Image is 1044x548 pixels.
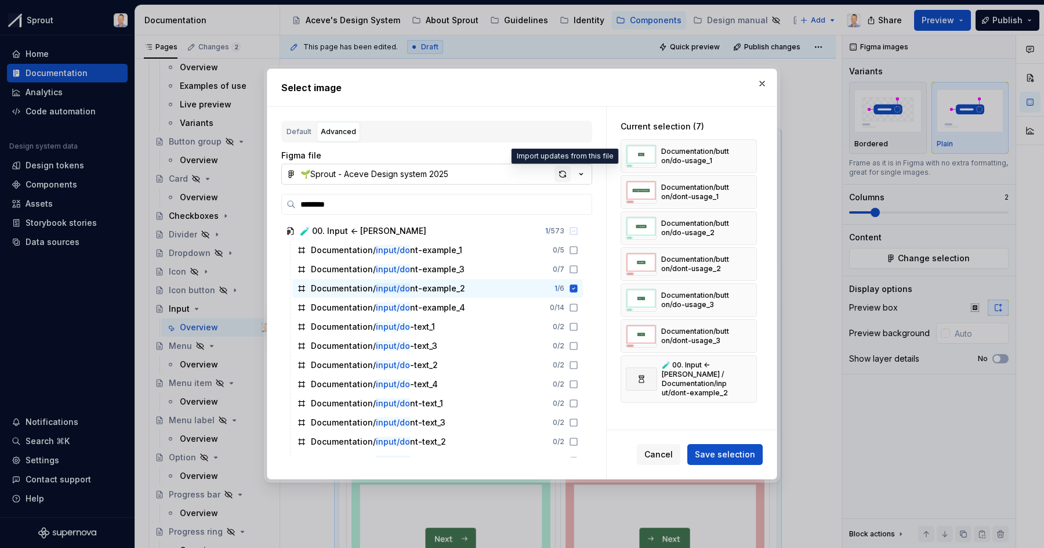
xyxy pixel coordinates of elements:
[311,378,438,390] div: Documentation/ -text_4
[311,264,465,275] div: Documentation/ nt-example_3
[661,291,731,309] div: Documentation/button/do-usage_3
[553,265,564,274] div: 0 / 7
[512,149,619,164] div: Import updates from this file
[545,226,564,236] div: / 573
[661,255,731,273] div: Documentation/button/dont-usage_2
[661,147,731,165] div: Documentation/button/do-usage_1
[554,284,564,293] div: / 6
[311,455,446,467] div: Documentation/ nt-text_4
[554,284,557,293] span: 1
[281,81,763,95] h2: Select image
[311,283,465,294] div: Documentation/ nt-example_2
[311,359,438,371] div: Documentation/ -text_2
[321,126,356,138] div: Advanced
[553,437,564,446] div: 0 / 2
[311,436,446,448] div: Documentation/ nt-text_2
[376,379,410,389] mark: input/do
[621,121,757,132] div: Current selection (7)
[281,150,321,161] label: Figma file
[281,164,592,185] button: 🌱Sprout - Aceve Design system 2025
[553,341,564,351] div: 0 / 2
[644,449,673,460] span: Cancel
[376,398,410,408] mark: input/do
[637,444,680,465] button: Cancel
[662,360,731,398] div: 🧪 00. Input <- [PERSON_NAME] / Documentation/input/dont-example_2
[300,225,426,237] div: 🧪 00. Input <- [PERSON_NAME]
[550,303,564,312] div: 0 / 14
[376,341,410,351] mark: input/do
[376,360,410,370] mark: input/do
[687,444,763,465] button: Save selection
[311,398,443,409] div: Documentation/ nt-text_1
[376,456,410,466] mark: input/do
[376,245,410,255] mark: input/do
[376,302,410,312] mark: input/do
[661,219,731,237] div: Documentation/button/do-usage_2
[661,327,731,345] div: Documentation/button/dont-usage_3
[376,417,410,427] mark: input/do
[311,302,465,313] div: Documentation/ nt-example_4
[553,246,564,255] div: 0 / 5
[376,283,410,293] mark: input/do
[545,226,548,235] span: 1
[376,437,410,446] mark: input/do
[311,321,435,333] div: Documentation/ -text_1
[287,126,311,138] div: Default
[311,417,445,428] div: Documentation/ nt-text_3
[695,449,755,460] span: Save selection
[311,244,462,256] div: Documentation/ nt-example_1
[553,456,564,466] div: 0 / 2
[300,168,448,180] div: 🌱Sprout - Aceve Design system 2025
[661,183,731,201] div: Documentation/button/dont-usage_1
[311,340,437,352] div: Documentation/ -text_3
[376,322,410,331] mark: input/do
[553,322,564,331] div: 0 / 2
[553,380,564,389] div: 0 / 2
[553,399,564,408] div: 0 / 2
[553,418,564,427] div: 0 / 2
[553,360,564,370] div: 0 / 2
[376,264,410,274] mark: input/do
